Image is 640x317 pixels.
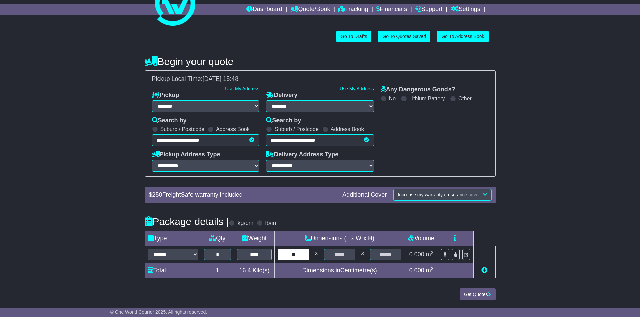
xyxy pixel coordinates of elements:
[409,251,424,258] span: 0.000
[266,117,301,124] label: Search by
[336,31,371,42] a: Go To Drafts
[437,31,488,42] a: Go To Address Book
[389,95,396,102] label: No
[381,86,455,93] label: Any Dangerous Goods?
[312,246,321,263] td: x
[275,263,404,278] td: Dimensions in Centimetre(s)
[266,92,297,99] label: Delivery
[246,4,282,15] a: Dashboard
[152,92,179,99] label: Pickup
[426,251,434,258] span: m
[431,250,434,255] sup: 3
[203,75,239,82] span: [DATE] 15:48
[145,56,496,67] h4: Begin your quote
[145,231,201,246] td: Type
[338,4,368,15] a: Tracking
[265,220,276,227] label: lb/in
[239,267,251,274] span: 16.4
[398,192,480,197] span: Increase my warranty / insurance cover
[145,263,201,278] td: Total
[234,263,275,278] td: Kilo(s)
[481,267,487,274] a: Add new item
[415,4,442,15] a: Support
[409,267,424,274] span: 0.000
[460,288,496,300] button: Get Quotes
[451,4,480,15] a: Settings
[152,191,162,198] span: 250
[145,191,339,199] div: $ FreightSafe warranty included
[110,309,207,315] span: © One World Courier 2025. All rights reserved.
[409,95,445,102] label: Lithium Battery
[290,4,330,15] a: Quote/Book
[376,4,407,15] a: Financials
[145,216,229,227] h4: Package details |
[216,126,250,133] label: Address Book
[201,263,234,278] td: 1
[234,231,275,246] td: Weight
[331,126,364,133] label: Address Book
[152,151,220,158] label: Pickup Address Type
[339,191,390,199] div: Additional Cover
[426,267,434,274] span: m
[458,95,472,102] label: Other
[275,231,404,246] td: Dimensions (L x W x H)
[431,266,434,271] sup: 3
[404,231,438,246] td: Volume
[160,126,205,133] label: Suburb / Postcode
[201,231,234,246] td: Qty
[274,126,319,133] label: Suburb / Postcode
[225,86,259,91] a: Use My Address
[152,117,187,124] label: Search by
[378,31,430,42] a: Go To Quotes Saved
[237,220,253,227] label: kg/cm
[266,151,338,158] label: Delivery Address Type
[393,189,491,201] button: Increase my warranty / insurance cover
[340,86,374,91] a: Use My Address
[358,246,367,263] td: x
[148,75,492,83] div: Pickup Local Time:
